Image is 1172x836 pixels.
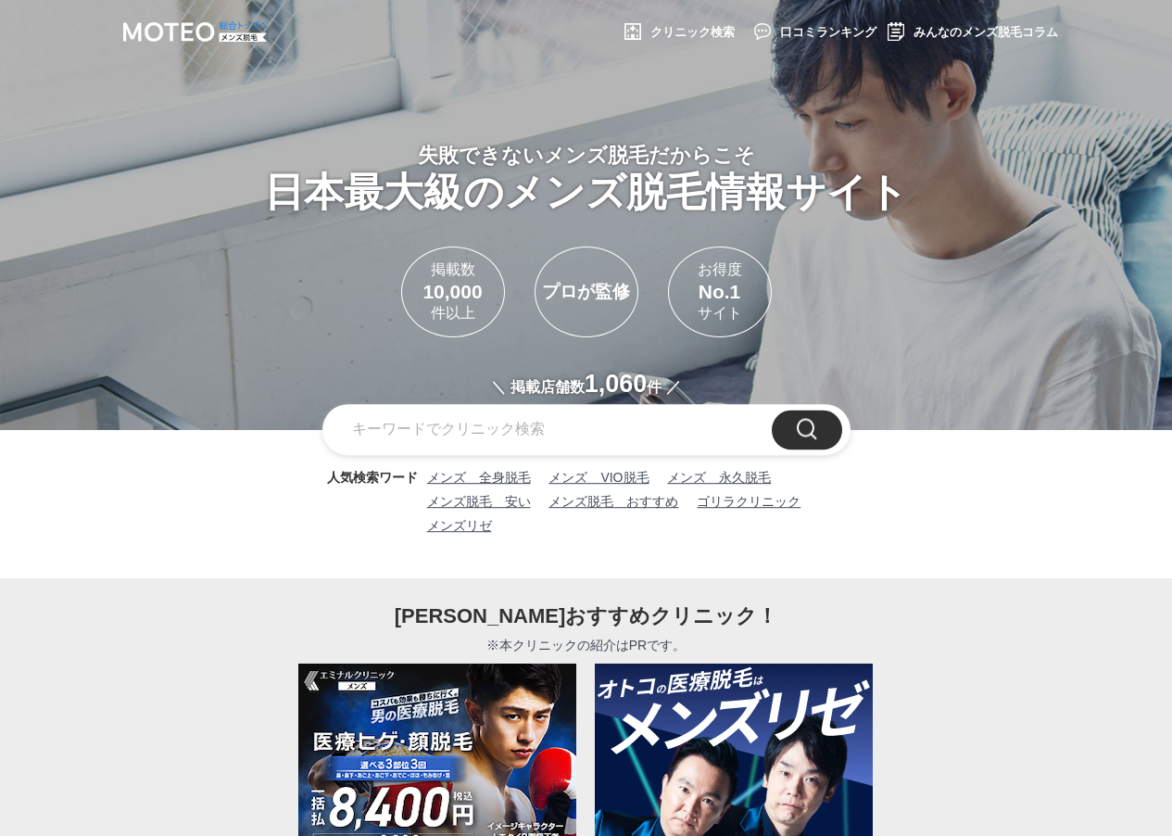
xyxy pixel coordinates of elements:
span: メンズ 全身脱毛 [427,470,531,485]
a: ゴリラクリニック [697,494,800,511]
h2: [PERSON_NAME]おすすめクリニック！ [14,602,1158,630]
input: キーワードでクリニック検索 [322,405,851,455]
dt: 人気検索ワード [327,470,418,542]
span: クリニック検索 [650,26,735,38]
span: みんなのメンズ脱毛コラム [914,26,1058,38]
span: ゴリラクリニック [697,494,800,509]
img: logo [219,20,269,31]
a: メンズリゼ [427,518,492,535]
span: メンズ脱毛 おすすめ [548,494,678,509]
img: MOTEO 脱毛 [123,22,267,42]
div: お得度 サイト [668,247,772,337]
img: みんなの脱毛コラム [888,22,904,40]
div: 掲載数 件以上 [401,247,505,337]
span: メンズ 永久脱毛 [667,470,771,485]
a: 口コミランキング [762,19,868,43]
span: メンズリゼ [427,518,492,533]
a: メンズ脱毛 おすすめ [548,494,678,511]
a: メンズ VIO脱毛 [548,470,649,487]
span: 1,060 [585,371,648,399]
span: 口コミランキング [780,26,876,38]
span: 10,000 [402,281,504,303]
span: メンズ VIO脱毛 [548,470,649,485]
a: メンズ 永久脱毛 [667,470,771,487]
p: ※本クリニックの紹介はPRです。 [14,638,1158,654]
span: メンズ脱毛 安い [427,494,531,509]
img: 脱毛 クリニック検索 [624,23,641,40]
input: 検索 [772,410,842,450]
a: メンズ 全身脱毛 [427,470,531,487]
a: みんなのメンズ脱毛コラム [896,19,1050,44]
a: メンズ脱毛 安い [427,494,531,511]
span: No.1 [669,281,771,303]
a: クリニック検索 [624,19,735,44]
img: 脱毛 口コミランキング [754,23,771,39]
span: プロが監修 [542,280,630,304]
